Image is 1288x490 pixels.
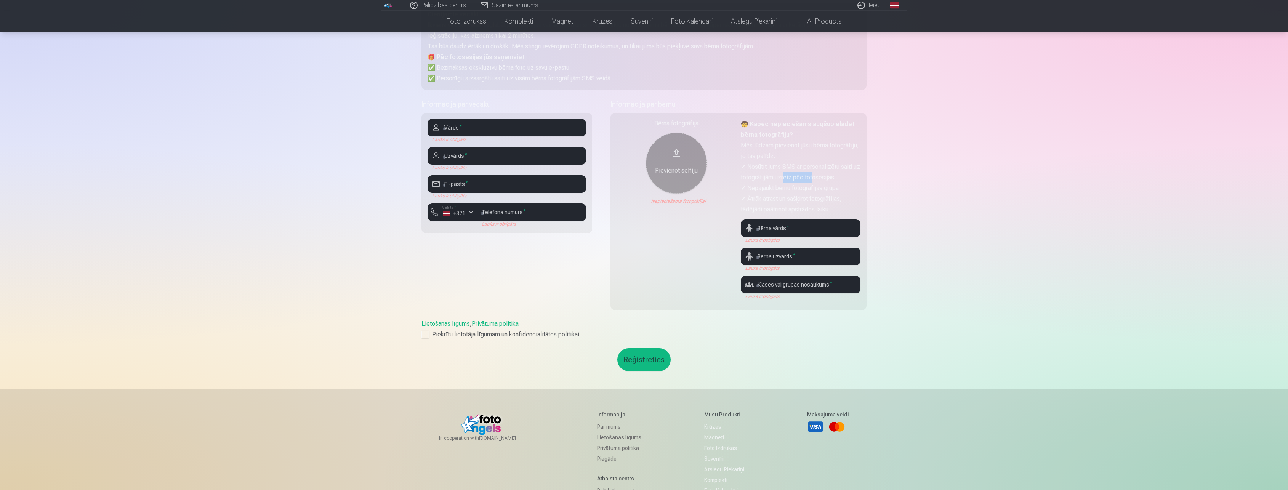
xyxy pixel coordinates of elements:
div: +371 [443,210,466,217]
a: Suvenīri [704,453,744,464]
p: ✔ Nosūtīt jums SMS ar personalizētu saiti uz fotogrāfijām uzreiz pēc fotosesijas [741,162,860,183]
div: Lauks ir obligāts [428,136,586,143]
p: ✅ Bezmaksas ekskluzīvu bērna foto uz savu e-pastu [428,62,860,73]
a: Atslēgu piekariņi [722,11,786,32]
a: Piegāde [597,453,641,464]
a: Par mums [597,421,641,432]
a: Privātuma politika [472,320,519,327]
div: , [421,319,867,339]
a: Privātuma politika [597,443,641,453]
img: /fa1 [384,3,392,8]
div: Lauks ir obligāts [741,265,860,271]
h5: Informācija [597,411,641,418]
a: Komplekti [495,11,542,32]
div: Lauks ir obligāts [741,293,860,299]
h5: Informācija par vecāku [421,99,592,110]
h5: Atbalsta centrs [597,475,641,482]
strong: 🧒 Kāpēc nepieciešams augšupielādēt bērna fotogrāfiju? [741,120,854,138]
a: Foto izdrukas [704,443,744,453]
span: In cooperation with [439,435,534,441]
label: Valsts [440,205,458,210]
a: All products [786,11,851,32]
p: Tas būs daudz ērtāk un drošāk. Mēs stingri ievērojam GDPR noteikumus, un tikai jums būs piekļuve ... [428,41,860,52]
p: ✅ Personīgu aizsargātu saiti uz visām bērna fotogrāfijām SMS veidā [428,73,860,84]
div: Pievienot selfiju [654,166,699,175]
a: Magnēti [542,11,583,32]
a: Krūzes [583,11,622,32]
div: Lauks ir obligāts [477,221,586,227]
div: Lauks ir obligāts [428,193,586,199]
label: Piekrītu lietotāja līgumam un konfidencialitātes politikai [421,330,867,339]
a: Krūzes [704,421,744,432]
strong: 🎁 Pēc fotosesijas jūs saņemsiet: [428,53,526,61]
a: [DOMAIN_NAME] [479,435,534,441]
a: Lietošanas līgums [597,432,641,443]
h5: Maksājuma veidi [807,411,849,418]
div: Lauks ir obligāts [741,237,860,243]
h5: Informācija par bērnu [610,99,867,110]
a: Lietošanas līgums [421,320,470,327]
a: Komplekti [704,475,744,485]
a: Mastercard [828,418,845,435]
a: Magnēti [704,432,744,443]
a: Foto kalendāri [662,11,722,32]
a: Suvenīri [622,11,662,32]
p: ✔ Ātrāk atrast un sašķirot fotogrāfijas, tādējādi paātrinot apstrādes laiku [741,194,860,215]
div: Lauks ir obligāts [428,165,586,171]
p: ✔ Nepajaukt bērnu fotogrāfijas grupā [741,183,860,194]
a: Atslēgu piekariņi [704,464,744,475]
div: Nepieciešama fotogrāfija! [617,198,736,204]
button: Reģistrēties [617,348,671,371]
button: Valsts*+371 [428,203,477,221]
div: Bērna fotogrāfija [617,119,736,128]
a: Visa [807,418,824,435]
a: Foto izdrukas [437,11,495,32]
button: Pievienot selfiju [646,133,707,194]
p: Mēs lūdzam pievienot jūsu bērna fotogrāfiju, jo tas palīdz: [741,140,860,162]
h5: Mūsu produkti [704,411,744,418]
